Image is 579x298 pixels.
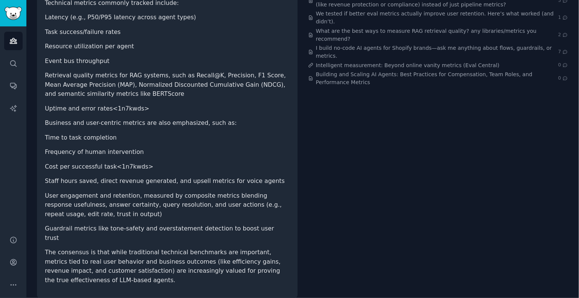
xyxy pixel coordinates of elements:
[45,224,290,243] li: Guardrail metrics like tone-safety and overstatement detection to boost user trust
[316,44,558,60] a: I build no-code AI agents for Shopify brands—ask me anything about flows, guardrails, or metrics.
[45,57,290,66] li: Event bus throughput
[45,118,290,128] p: Business and user-centric metrics are also emphasized, such as:
[45,191,290,219] li: User engagement and retention, measured by composite metrics blending response usefulness, answer...
[45,162,290,172] li: Cost per successful task<1n7kwds>
[558,62,568,69] span: 0
[45,28,290,37] li: Task success/failure rates
[45,133,290,143] li: Time to task completion
[45,42,290,51] li: Resource utilization per agent
[45,147,290,157] li: Frequency of human intervention
[5,7,22,20] img: GummySearch logo
[558,14,568,21] span: 1
[45,71,290,99] li: Retrieval quality metrics for RAG systems, such as Recall@K, Precision, F1 Score, Mean Average Pr...
[316,71,558,86] a: Building and Scaling AI Agents: Best Practices for Compensation, Team Roles, and Performance Metrics
[558,75,568,82] span: 0
[45,104,290,114] li: Uptime and error rates<1n7kwds>
[316,10,558,26] a: We tested if better eval metrics actually improve user retention. Here’s what worked (and didn’t).
[316,61,500,69] a: Intelligent measurement: Beyond online vanity metrics (Eval Central)
[45,248,290,285] p: The consensus is that while traditional technical benchmarks are important, metrics tied to real ...
[45,13,290,22] li: Latency (e.g., P50/P95 latency across agent types)
[558,32,568,38] span: 2
[45,177,290,186] li: Staff hours saved, direct revenue generated, and upsell metrics for voice agents
[558,49,568,55] span: 7
[316,27,558,43] a: What are the best ways to measure RAG retrieval quality? any libraries/metrics you recommend?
